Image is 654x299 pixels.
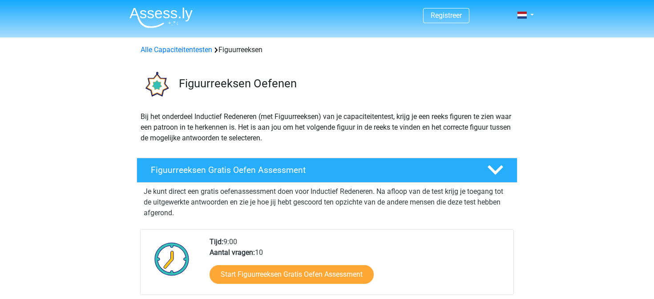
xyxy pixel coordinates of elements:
[210,248,255,257] b: Aantal vragen:
[144,186,510,218] p: Je kunt direct een gratis oefenassessment doen voor Inductief Redeneren. Na afloop van de test kr...
[431,11,462,20] a: Registreer
[179,77,510,90] h3: Figuurreeksen Oefenen
[203,237,513,295] div: 9:00 10
[137,45,517,55] div: Figuurreeksen
[137,66,175,104] img: figuurreeksen
[210,265,374,284] a: Start Figuurreeksen Gratis Oefen Assessment
[151,165,473,175] h4: Figuurreeksen Gratis Oefen Assessment
[141,45,212,54] a: Alle Capaciteitentesten
[133,158,521,183] a: Figuurreeksen Gratis Oefen Assessment
[210,238,223,246] b: Tijd:
[129,7,193,28] img: Assessly
[149,237,194,281] img: Klok
[141,111,513,143] p: Bij het onderdeel Inductief Redeneren (met Figuurreeksen) van je capaciteitentest, krijg je een r...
